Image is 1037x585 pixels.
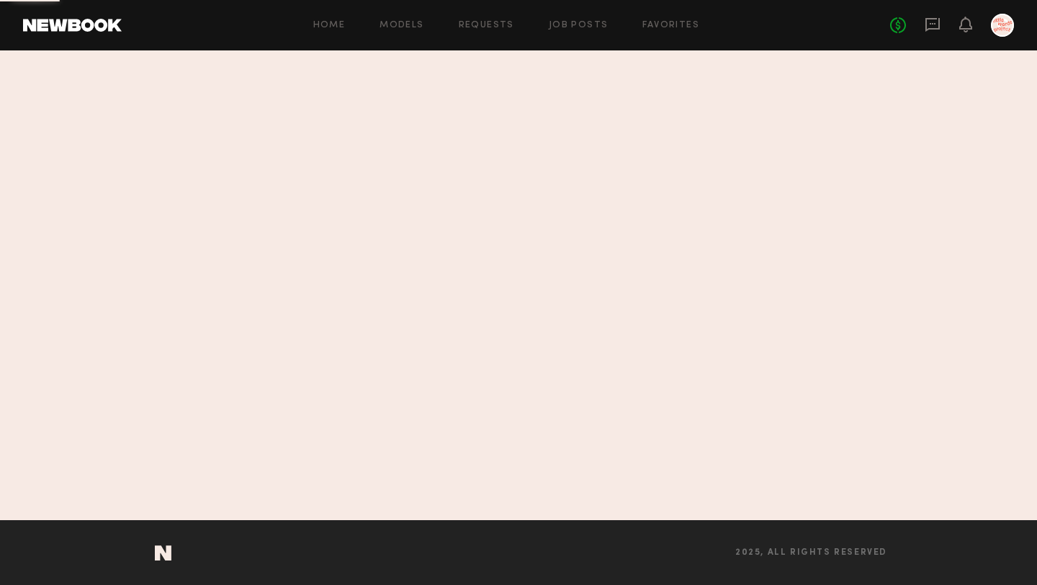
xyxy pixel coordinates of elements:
a: C [991,14,1014,37]
a: Models [380,21,423,30]
a: Requests [459,21,514,30]
a: Home [313,21,346,30]
a: Job Posts [549,21,609,30]
a: Favorites [642,21,699,30]
span: 2025, all rights reserved [735,548,887,558]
